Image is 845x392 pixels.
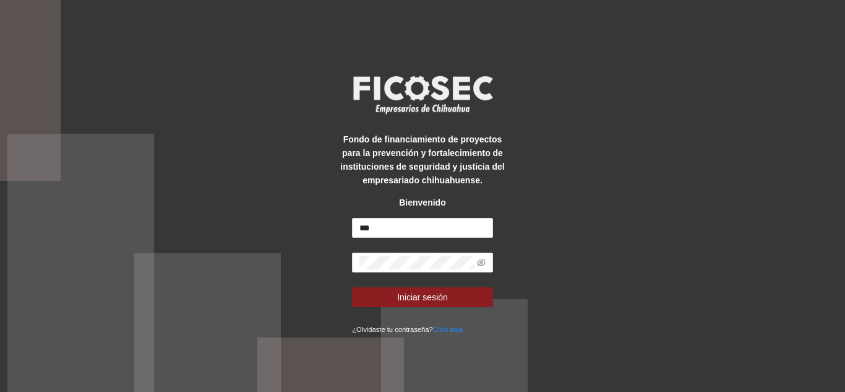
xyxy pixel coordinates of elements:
span: eye-invisible [477,258,486,267]
a: Click aqui [433,326,463,333]
button: Iniciar sesión [352,287,493,307]
img: logo [345,72,500,118]
span: Iniciar sesión [397,290,448,304]
strong: Fondo de financiamiento de proyectos para la prevención y fortalecimiento de instituciones de seg... [340,134,504,185]
strong: Bienvenido [399,198,445,207]
small: ¿Olvidaste tu contraseña? [352,326,463,333]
